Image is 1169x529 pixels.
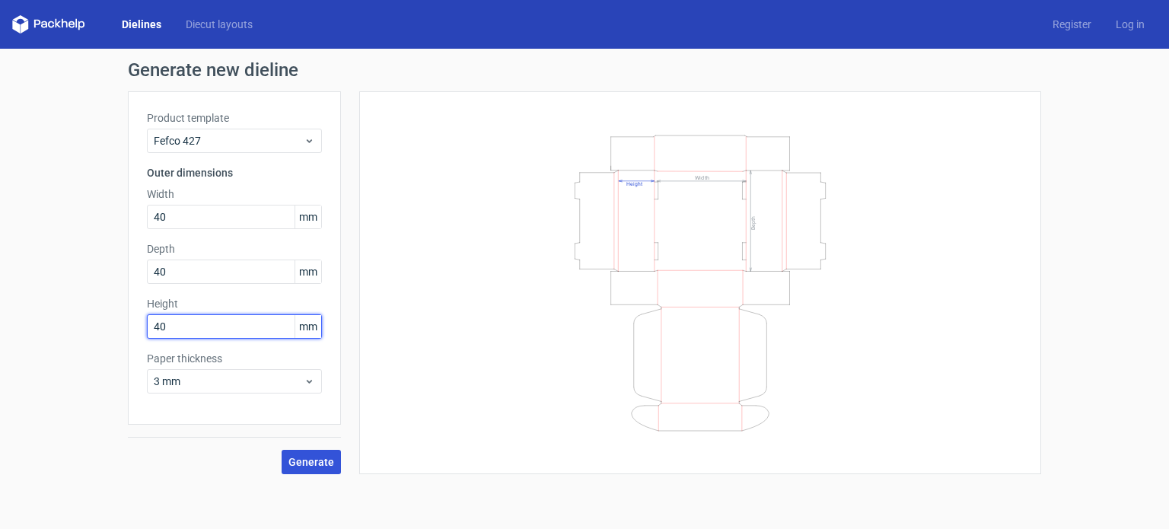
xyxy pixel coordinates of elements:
span: mm [295,260,321,283]
span: Generate [288,457,334,467]
label: Width [147,186,322,202]
label: Height [147,296,322,311]
h1: Generate new dieline [128,61,1041,79]
text: Depth [750,215,757,229]
a: Dielines [110,17,174,32]
text: Height [626,180,642,186]
span: Fefco 427 [154,133,304,148]
button: Generate [282,450,341,474]
a: Log in [1104,17,1157,32]
span: mm [295,206,321,228]
h3: Outer dimensions [147,165,322,180]
a: Diecut layouts [174,17,265,32]
text: Width [695,174,709,180]
label: Paper thickness [147,351,322,366]
label: Depth [147,241,322,257]
a: Register [1040,17,1104,32]
span: mm [295,315,321,338]
span: 3 mm [154,374,304,389]
label: Product template [147,110,322,126]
